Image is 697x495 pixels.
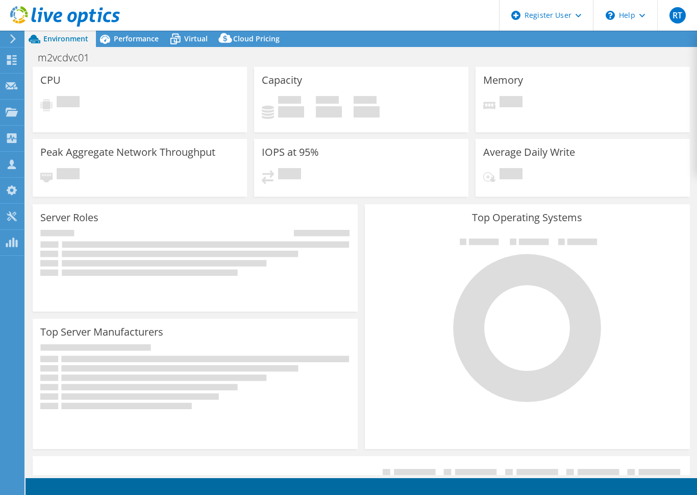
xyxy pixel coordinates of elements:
span: Pending [57,96,80,110]
span: Pending [500,96,522,110]
span: Used [278,96,301,106]
span: Pending [278,168,301,182]
h3: Capacity [262,75,302,86]
span: Pending [500,168,522,182]
h4: 0 GiB [278,106,304,117]
span: Virtual [184,34,208,43]
h3: CPU [40,75,61,86]
h3: Memory [483,75,523,86]
h1: m2vcdvc01 [33,52,105,63]
span: RT [669,7,686,23]
h3: Server Roles [40,212,98,223]
h3: Peak Aggregate Network Throughput [40,147,215,158]
span: Performance [114,34,159,43]
h4: 0 GiB [316,106,342,117]
span: Total [354,96,377,106]
span: Free [316,96,339,106]
h4: 0 GiB [354,106,380,117]
h3: IOPS at 95% [262,147,319,158]
h3: Average Daily Write [483,147,575,158]
h3: Top Operating Systems [372,212,682,223]
span: Pending [57,168,80,182]
h3: Top Server Manufacturers [40,326,163,338]
span: Environment [43,34,88,43]
svg: \n [606,11,615,20]
span: Cloud Pricing [233,34,280,43]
